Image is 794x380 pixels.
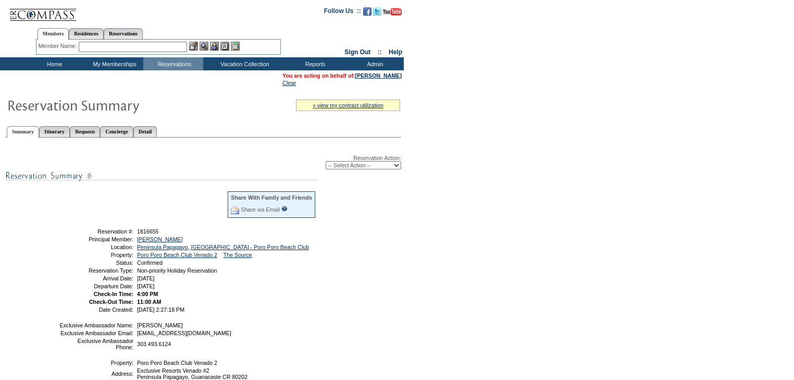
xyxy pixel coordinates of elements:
span: Non-priority Holiday Reservation [137,267,217,274]
a: Requests [70,126,100,137]
img: subTtlResSummary.gif [5,169,318,182]
td: Vacation Collection [203,57,284,70]
a: Members [38,28,69,40]
img: Impersonate [210,42,219,51]
img: Subscribe to our YouTube Channel [383,8,402,16]
td: Follow Us :: [324,6,361,19]
div: Reservation Action: [5,155,401,169]
span: You are acting on behalf of: [282,72,402,79]
img: Become our fan on Facebook [363,7,371,16]
a: The Source [224,252,252,258]
span: 11:00 AM [137,299,161,305]
span: 1816655 [137,228,159,235]
td: Reservation #: [59,228,133,235]
td: Exclusive Ambassador Phone: [59,338,133,350]
a: Share via Email [241,206,280,213]
td: Property: [59,252,133,258]
span: [DATE] [137,283,155,289]
td: Property: [59,360,133,366]
a: Itinerary [39,126,70,137]
td: Arrival Date: [59,275,133,281]
a: [PERSON_NAME] [355,72,402,79]
td: Reports [284,57,344,70]
a: Peninsula Papagayo, [GEOGRAPHIC_DATA] - Poro Poro Beach Club [137,244,309,250]
td: Location: [59,244,133,250]
td: Exclusive Ambassador Name: [59,322,133,328]
span: :: [378,48,382,56]
a: [PERSON_NAME] [137,236,183,242]
span: [DATE] [137,275,155,281]
img: b_edit.gif [189,42,198,51]
span: Exclusive Resorts Venado #2 Peninsula Papagayo, Guanacaste CR 80202 [137,367,247,380]
img: b_calculator.gif [231,42,240,51]
strong: Check-In Time: [94,291,133,297]
span: Confirmed [137,260,163,266]
td: Exclusive Ambassador Email: [59,330,133,336]
a: » view my contract utilization [313,102,383,108]
td: Departure Date: [59,283,133,289]
img: Follow us on Twitter [373,7,381,16]
a: Sign Out [344,48,370,56]
a: Summary [7,126,39,138]
a: Residences [69,28,104,39]
span: 303.493.6124 [137,341,171,347]
td: Admin [344,57,404,70]
td: Reservation Type: [59,267,133,274]
span: Poro Poro Beach Club Venado 2 [137,360,217,366]
span: [EMAIL_ADDRESS][DOMAIN_NAME] [137,330,231,336]
a: Reservations [104,28,143,39]
img: Reservations [220,42,229,51]
img: View [200,42,208,51]
a: Help [389,48,402,56]
td: Reservations [143,57,203,70]
span: [DATE] 2:27:18 PM [137,307,184,313]
td: Date Created: [59,307,133,313]
strong: Check-Out Time: [89,299,133,305]
td: Status: [59,260,133,266]
td: My Memberships [83,57,143,70]
a: Clear [282,80,296,86]
span: 4:00 PM [137,291,158,297]
a: Become our fan on Facebook [363,10,371,17]
span: [PERSON_NAME] [137,322,183,328]
img: Reservaton Summary [7,94,215,115]
div: Share With Family and Friends [231,194,312,201]
a: Follow us on Twitter [373,10,381,17]
a: Poro Poro Beach Club Venado 2 [137,252,217,258]
a: Subscribe to our YouTube Channel [383,10,402,17]
div: Member Name: [39,42,79,51]
td: Address: [59,367,133,380]
a: Detail [133,126,157,137]
a: Concierge [100,126,133,137]
input: What is this? [281,206,288,212]
td: Home [23,57,83,70]
td: Principal Member: [59,236,133,242]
